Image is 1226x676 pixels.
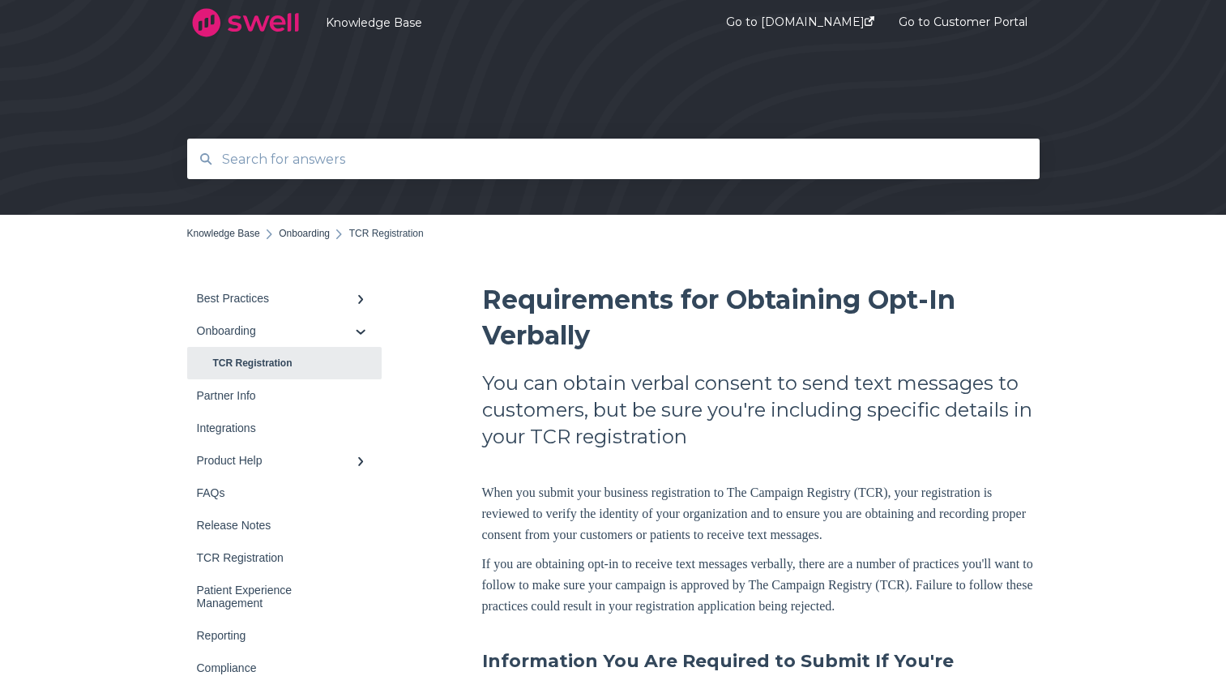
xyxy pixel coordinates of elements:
a: Integrations [187,412,382,444]
div: Compliance [197,661,356,674]
div: Partner Info [197,389,356,402]
a: Best Practices [187,282,382,314]
div: Patient Experience Management [197,584,356,610]
span: TCR Registration [349,228,424,239]
div: Reporting [197,629,356,642]
div: Product Help [197,454,356,467]
a: Patient Experience Management [187,574,382,619]
a: Knowledge Base [187,228,260,239]
a: Partner Info [187,379,382,412]
a: TCR Registration [187,347,382,379]
div: Best Practices [197,292,356,305]
div: Release Notes [197,519,356,532]
a: Release Notes [187,509,382,541]
span: Requirements for Obtaining Opt-In Verbally [482,284,955,351]
a: Reporting [187,619,382,652]
p: If you are obtaining opt-in to receive text messages verbally, there are a number of practices yo... [482,554,1040,617]
a: TCR Registration [187,541,382,574]
a: Onboarding [187,314,382,347]
div: FAQs [197,486,356,499]
a: FAQs [187,477,382,509]
div: Onboarding [197,324,356,337]
div: Integrations [197,421,356,434]
div: TCR Registration [197,551,356,564]
img: company logo [187,2,305,43]
h2: You can obtain verbal consent to send text messages to customers, but be sure you're including sp... [482,370,1040,450]
a: Knowledge Base [326,15,677,30]
a: Onboarding [279,228,330,239]
input: Search for answers [212,142,1015,177]
p: When you submit your business registration to The Campaign Registry (TCR), your registration is r... [482,482,1040,546]
a: Product Help [187,444,382,477]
